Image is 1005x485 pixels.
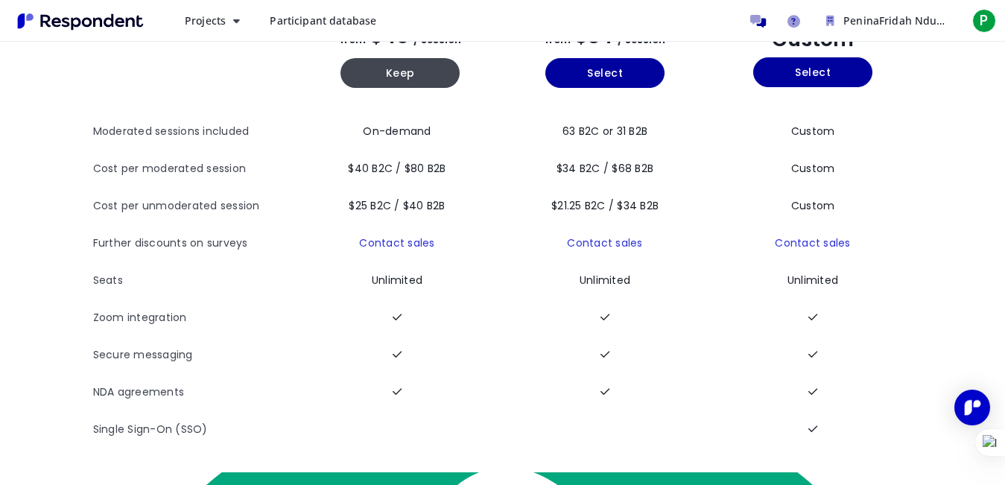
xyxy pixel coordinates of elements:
span: $34 B2C / $68 B2B [557,161,653,176]
a: Contact sales [775,235,850,250]
div: Open Intercom Messenger [954,390,990,425]
span: 63 B2C or 31 B2B [562,124,647,139]
th: Cost per moderated session [93,150,298,188]
th: Zoom integration [93,299,298,337]
a: Contact sales [359,235,434,250]
button: Select yearly custom_static plan [753,57,872,87]
a: Participant database [258,7,388,34]
span: Participant database [270,13,376,28]
button: PeninaFridah Ndumba Team [814,7,963,34]
th: Single Sign-On (SSO) [93,411,298,448]
button: P [969,7,999,34]
button: Keep current yearly payg plan [340,58,460,88]
th: NDA agreements [93,374,298,411]
a: Message participants [743,6,773,36]
span: $25 B2C / $40 B2B [349,198,445,213]
span: Unlimited [580,273,630,288]
span: Unlimited [372,273,422,288]
th: Moderated sessions included [93,113,298,150]
span: $40 B2C / $80 B2B [348,161,446,176]
a: Help and support [779,6,808,36]
span: Projects [185,13,226,28]
button: Projects [173,7,252,34]
button: Select yearly basic plan [545,58,665,88]
span: Custom [791,161,835,176]
span: On-demand [363,124,431,139]
span: PeninaFridah Ndumba Team [843,13,990,28]
span: Unlimited [787,273,838,288]
span: Custom [791,198,835,213]
th: Seats [93,262,298,299]
span: $21.25 B2C / $34 B2B [551,198,659,213]
a: Contact sales [567,235,642,250]
span: P [972,9,996,33]
th: Cost per unmoderated session [93,188,298,225]
th: Secure messaging [93,337,298,374]
img: Respondent [12,9,149,34]
span: Custom [791,124,835,139]
th: Further discounts on surveys [93,225,298,262]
